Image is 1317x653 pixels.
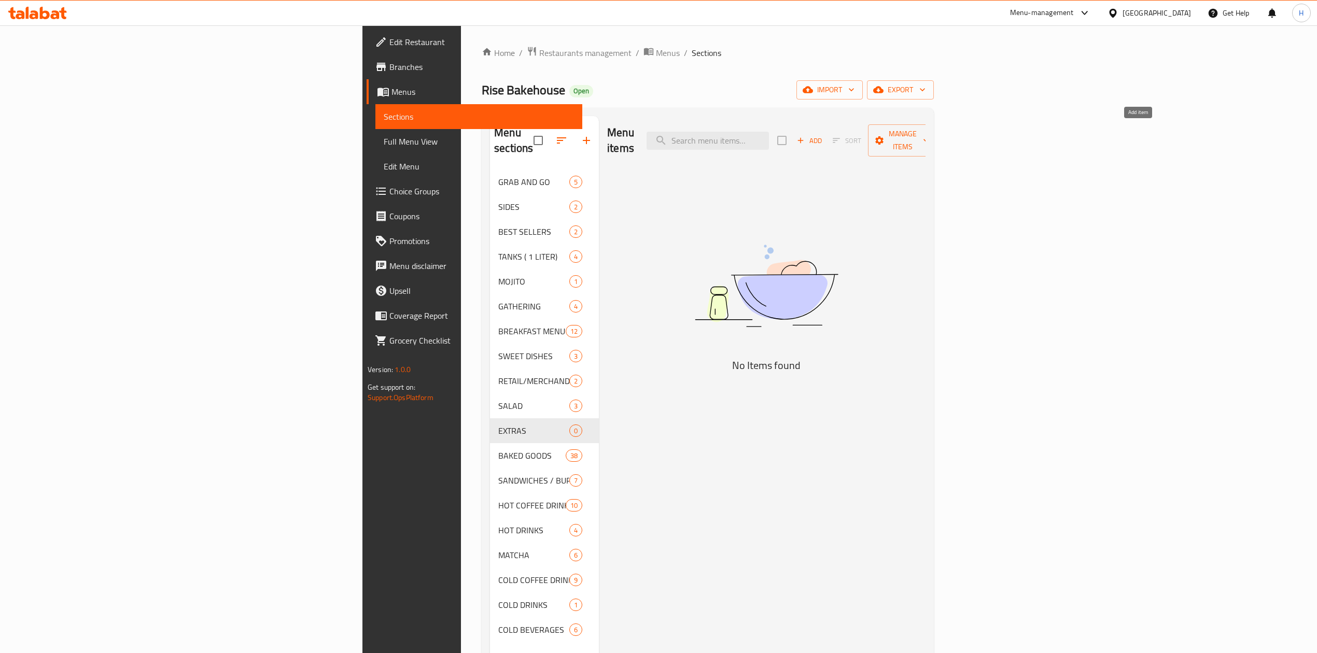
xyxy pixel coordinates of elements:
[498,350,569,362] span: SWEET DISHES
[367,229,582,253] a: Promotions
[389,260,574,272] span: Menu disclaimer
[368,380,415,394] span: Get support on:
[569,424,582,437] div: items
[570,177,582,187] span: 5
[569,275,582,288] div: items
[498,201,569,213] span: SIDES
[569,350,582,362] div: items
[796,80,863,100] button: import
[490,194,599,219] div: SIDES2
[570,625,582,635] span: 6
[384,160,574,173] span: Edit Menu
[527,130,549,151] span: Select all sections
[569,400,582,412] div: items
[389,36,574,48] span: Edit Restaurant
[569,623,582,636] div: items
[490,165,599,646] nav: Menu sections
[389,61,574,73] span: Branches
[566,451,582,461] span: 38
[570,376,582,386] span: 2
[826,133,868,149] span: Sort items
[498,176,569,188] span: GRAB AND GO
[795,135,823,147] span: Add
[384,135,574,148] span: Full Menu View
[1123,7,1191,19] div: [GEOGRAPHIC_DATA]
[498,623,569,636] span: COLD BEVERAGES
[637,357,896,374] h5: No Items found
[395,363,411,376] span: 1.0.0
[570,575,582,585] span: 9
[570,476,582,486] span: 7
[389,334,574,347] span: Grocery Checklist
[368,363,393,376] span: Version:
[490,543,599,567] div: MATCHA6
[498,524,569,536] span: HOT DRINKS
[569,574,582,586] div: items
[684,47,688,59] li: /
[490,493,599,518] div: HOT COFFEE DRINKS10
[498,499,566,512] div: HOT COFFEE DRINKS
[367,278,582,303] a: Upsell
[569,474,582,487] div: items
[498,574,569,586] span: COLD COFFEE DRINKS
[367,253,582,278] a: Menu disclaimer
[875,83,926,96] span: export
[490,592,599,617] div: COLD DRINKS1
[569,250,582,263] div: items
[793,133,826,149] button: Add
[490,294,599,319] div: GATHERING4
[367,303,582,328] a: Coverage Report
[569,300,582,313] div: items
[570,351,582,361] span: 3
[490,393,599,418] div: SALAD3
[498,325,566,337] div: BREAKFAST MENU
[566,501,582,510] span: 10
[637,217,896,354] img: dish.svg
[570,202,582,212] span: 2
[490,443,599,468] div: BAKED GOODS38
[539,47,632,59] span: Restaurants management
[498,275,569,288] div: MOJITO
[867,80,934,100] button: export
[647,132,769,150] input: search
[566,325,582,337] div: items
[570,550,582,560] span: 6
[569,176,582,188] div: items
[569,375,582,387] div: items
[367,179,582,204] a: Choice Groups
[375,104,582,129] a: Sections
[607,125,634,156] h2: Menu items
[570,426,582,436] span: 0
[498,375,569,387] span: RETAIL/MERCHANDISE
[498,474,569,487] span: SANDWICHES / BURGER
[490,169,599,194] div: GRAB AND GO5
[490,567,599,592] div: COLD COFFEE DRINKS9
[490,617,599,642] div: COLD BEVERAGES6
[389,210,574,222] span: Coupons
[498,225,569,238] div: BEST SELLERS
[566,327,582,336] span: 12
[570,526,582,535] span: 4
[367,54,582,79] a: Branches
[498,549,569,561] span: MATCHA
[1010,7,1074,19] div: Menu-management
[1299,7,1304,19] span: H
[389,185,574,197] span: Choice Groups
[375,154,582,179] a: Edit Menu
[490,518,599,543] div: HOT DRINKS4
[490,244,599,269] div: TANKS ( 1 LITER)4
[656,47,680,59] span: Menus
[570,277,582,287] span: 1
[490,344,599,368] div: SWEET DISHES3
[569,549,582,561] div: items
[570,302,582,311] span: 4
[391,86,574,98] span: Menus
[498,449,566,462] span: BAKED GOODS
[482,46,934,60] nav: breadcrumb
[643,46,680,60] a: Menus
[490,468,599,493] div: SANDWICHES / BURGER7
